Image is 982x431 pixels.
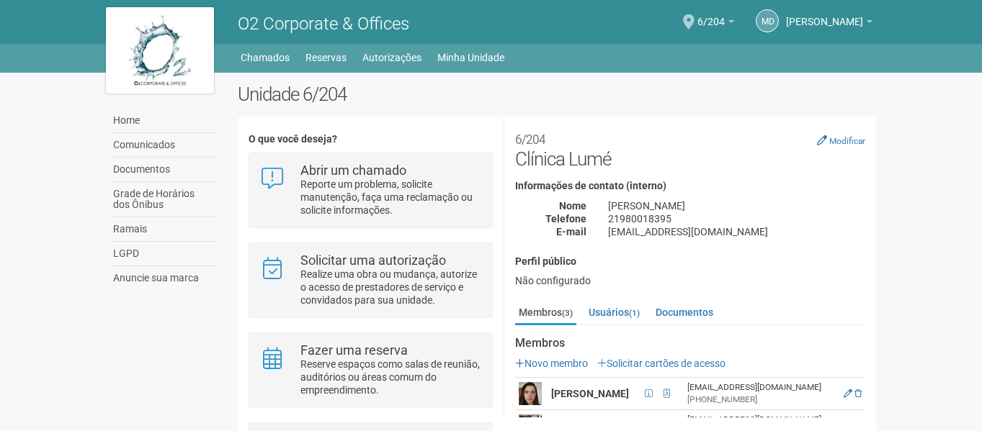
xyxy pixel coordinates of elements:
strong: [PERSON_NAME] [551,388,629,399]
span: O2 Corporate & Offices [238,14,409,34]
a: Documentos [652,301,717,323]
div: Não configurado [515,274,865,287]
div: [EMAIL_ADDRESS][DOMAIN_NAME] [687,381,835,394]
p: Realize uma obra ou mudança, autorize o acesso de prestadores de serviço e convidados para sua un... [300,268,481,307]
a: Home [110,109,216,133]
h2: Clínica Lumé [515,127,865,170]
a: Md [756,9,779,32]
strong: Telefone [545,213,586,224]
a: Novo membro [515,358,588,369]
strong: Solicitar uma autorização [300,253,446,268]
small: 6/204 [515,132,545,147]
h4: Perfil público [515,256,865,267]
h4: O que você deseja? [249,134,493,145]
a: Autorizações [362,47,421,68]
small: (3) [562,308,573,318]
h2: Unidade 6/204 [238,83,877,105]
span: 6/204 [697,2,725,27]
a: Reservas [305,47,347,68]
div: [PHONE_NUMBER] [687,394,835,406]
small: Modificar [829,136,865,146]
h4: Informações de contato (interno) [515,181,865,191]
a: Abrir um chamado Reporte um problema, solicite manutenção, faça uma reclamação ou solicite inform... [260,164,481,217]
a: Chamados [241,47,290,68]
img: user.png [519,382,542,405]
p: Reporte um problema, solicite manutenção, faça uma reclamação ou solicite informações. [300,178,481,217]
strong: Nome [559,200,586,212]
img: logo.jpg [106,7,214,94]
a: Fazer uma reserva Reserve espaços como salas de reunião, auditórios ou áreas comum do empreendime... [260,344,481,396]
div: [EMAIL_ADDRESS][DOMAIN_NAME] [687,414,835,426]
a: Solicitar uma autorização Realize uma obra ou mudança, autorize o acesso de prestadores de serviç... [260,254,481,307]
a: Documentos [110,158,216,182]
span: Marcela de Oliveira Almeida [786,2,863,27]
a: Minha Unidade [437,47,504,68]
a: Grade de Horários dos Ônibus [110,182,216,217]
strong: Membros [515,337,865,350]
a: LGPD [110,242,216,266]
p: Reserve espaços como salas de reunião, auditórios ou áreas comum do empreendimento. [300,358,481,396]
strong: Abrir um chamado [300,163,406,178]
a: Membros(3) [515,301,576,325]
small: (1) [629,308,640,318]
a: Modificar [817,135,865,146]
a: 6/204 [697,18,734,30]
a: Anuncie sua marca [110,266,216,290]
a: Comunicados [110,133,216,158]
strong: Fazer uma reserva [300,342,408,358]
a: [PERSON_NAME] [786,18,872,30]
div: [PERSON_NAME] [597,199,876,212]
a: Excluir membro [854,389,862,399]
a: Usuários(1) [585,301,643,323]
a: Solicitar cartões de acesso [597,358,726,369]
div: [EMAIL_ADDRESS][DOMAIN_NAME] [597,225,876,238]
a: Ramais [110,217,216,242]
a: Editar membro [844,389,852,399]
div: 21980018395 [597,212,876,225]
strong: E-mail [556,226,586,237]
